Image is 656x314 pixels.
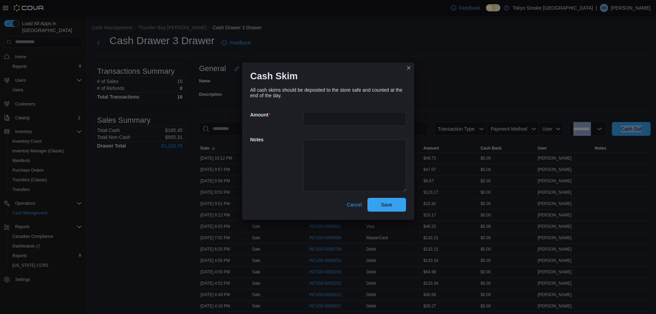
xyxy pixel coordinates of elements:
[250,108,302,122] h5: Amount
[347,201,362,208] span: Cancel
[250,133,302,146] h5: Notes
[250,71,298,82] h1: Cash Skim
[344,198,365,212] button: Cancel
[405,64,413,72] button: Closes this modal window
[367,198,406,212] button: Save
[250,87,406,98] div: All cash skims should be deposited to the store safe and counted at the end of the day.
[381,201,392,208] span: Save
